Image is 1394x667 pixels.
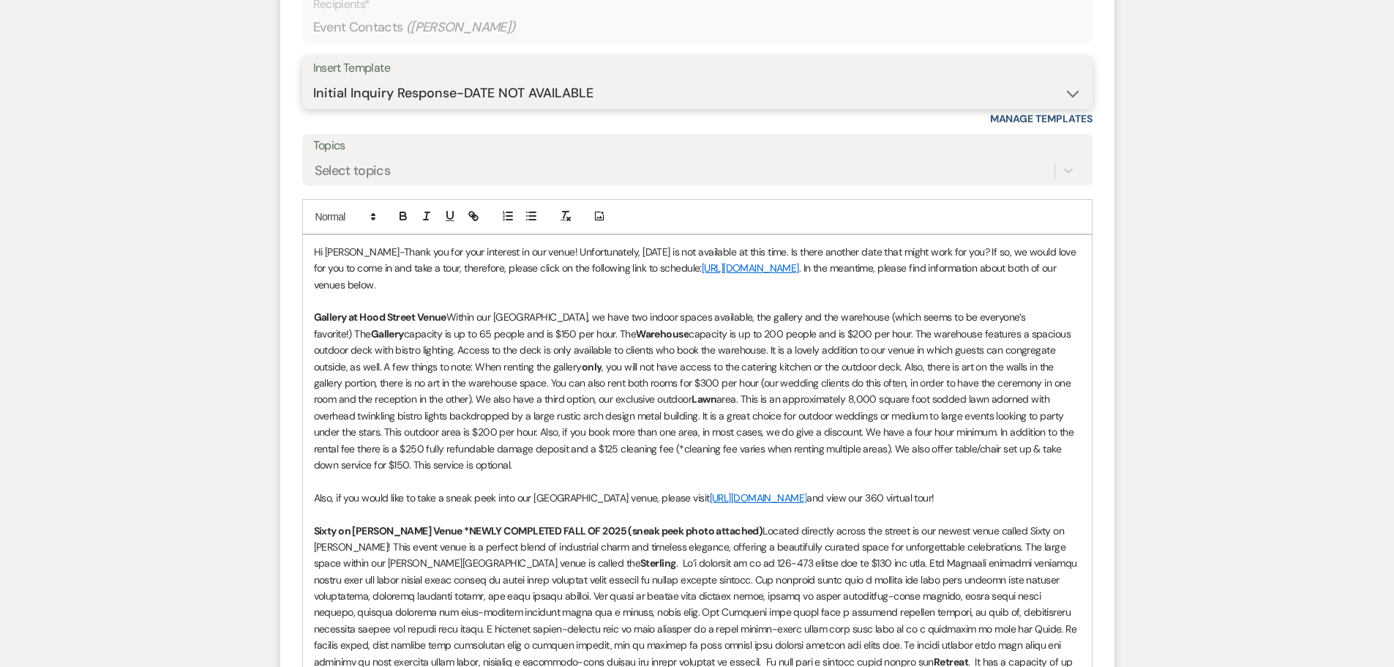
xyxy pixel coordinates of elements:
[314,244,1081,293] p: Hi [PERSON_NAME]-Thank you for your interest in our venue! Unfortunately, [DATE] is not available...
[636,327,689,340] strong: Warehouse
[404,327,636,340] span: capacity is up to 65 people and is $150 per hour. The
[710,491,807,504] a: [URL][DOMAIN_NAME]
[314,360,1073,406] span: , you will not have access to the catering kitchen or the outdoor deck. Also, there is art on the...
[640,556,676,570] strong: Sterling
[315,160,391,180] div: Select topics
[371,327,404,340] strong: Gallery
[314,310,446,324] strong: Gallery at Hood Street Venue
[990,112,1093,125] a: Manage Templates
[314,524,1068,570] span: Located directly across the street is our newest venue called Sixty on [PERSON_NAME]! This event ...
[314,327,1073,373] span: capacity is up to 200 people and is $200 per hour. The warehouse features a spacious outdoor deck...
[692,392,716,406] strong: Lawn
[702,261,799,275] a: [URL][DOMAIN_NAME]
[313,135,1082,157] label: Topics
[314,490,1081,506] p: Also, if you would like to take a sneak peek into our [GEOGRAPHIC_DATA] venue, please visit
[314,310,1028,340] span: Within our [GEOGRAPHIC_DATA], we have two indoor spaces available, the gallery and the warehouse ...
[314,392,1076,472] span: area. This is an approximately 8,000 square foot sodded lawn adorned with overhead twinkling bist...
[314,261,1059,291] span: . In the meantime, please find information about both of our venues below.
[582,360,602,373] strong: only
[406,18,516,37] span: ( [PERSON_NAME] )
[313,13,1082,42] div: Event Contacts
[806,491,934,504] span: and view our 360 virtual tour!
[314,524,763,537] strong: Sixty on [PERSON_NAME] Venue *NEWLY COMPLETED FALL OF 2025 (sneak peek photo attached)
[313,58,1082,79] div: Insert Template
